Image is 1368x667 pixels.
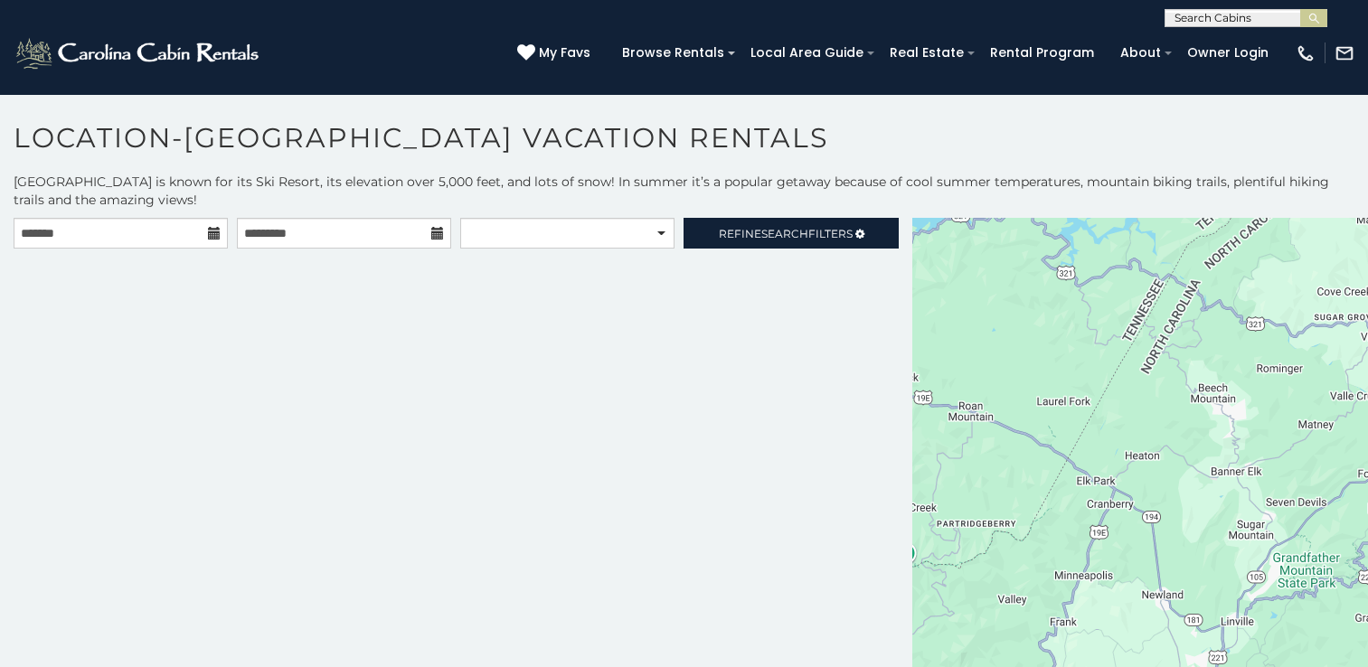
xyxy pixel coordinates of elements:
a: My Favs [517,43,595,63]
a: About [1111,39,1170,67]
span: Search [761,227,808,240]
img: phone-regular-white.png [1296,43,1316,63]
a: Browse Rentals [613,39,733,67]
img: White-1-2.png [14,35,264,71]
span: Refine Filters [719,227,853,240]
a: Rental Program [981,39,1103,67]
a: RefineSearchFilters [684,218,898,249]
img: mail-regular-white.png [1335,43,1354,63]
span: My Favs [539,43,590,62]
a: Local Area Guide [741,39,873,67]
a: Real Estate [881,39,973,67]
a: Owner Login [1178,39,1278,67]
